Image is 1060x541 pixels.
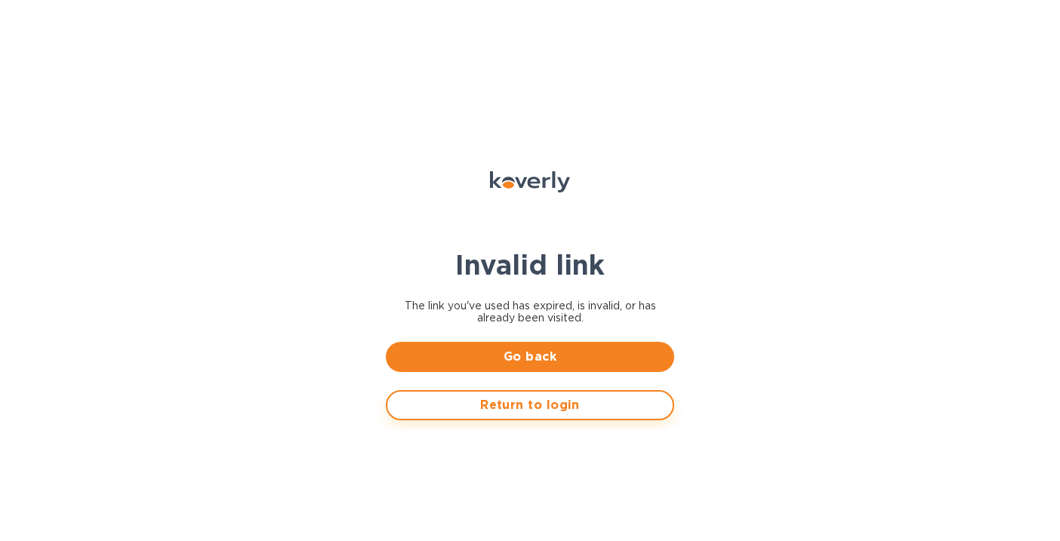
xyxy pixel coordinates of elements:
span: Go back [398,348,662,366]
b: Invalid link [455,248,605,281]
button: Return to login [386,390,674,420]
img: Koverly [490,171,570,192]
span: Return to login [399,396,661,414]
button: Go back [386,342,674,372]
span: The link you've used has expired, is invalid, or has already been visited. [386,300,674,324]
